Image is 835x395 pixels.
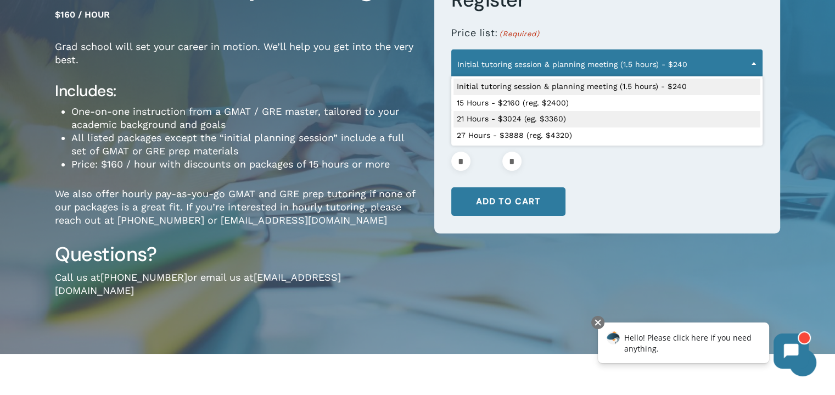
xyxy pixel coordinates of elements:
[100,271,187,283] a: [PHONE_NUMBER]
[453,111,760,127] li: 21 Hours - $3024 (eg. $3360)
[55,81,418,101] h4: Includes:
[71,131,418,158] li: All listed packages except the “initial planning session” include a full set of GMAT or GRE prep ...
[453,127,760,144] li: 27 Hours - $3888 (reg. $4320)
[71,105,418,131] li: One-on-one instruction from a GMAT / GRE master, tailored to your academic background and goals
[55,187,418,242] p: We also offer hourly pay-as-you-go GMAT and GRE prep tutoring if none of our packages is a great ...
[453,95,760,112] li: 15 Hours - $2160 (reg. $2400)
[586,314,820,380] iframe: Chatbot
[55,271,418,312] p: Call us at or email us at
[55,271,341,296] a: [EMAIL_ADDRESS][DOMAIN_NAME]
[452,53,762,76] span: Initial tutoring session & planning meeting (1.5 hours) - $240
[451,187,565,216] button: Add to cart
[499,29,540,40] span: (Required)
[55,9,110,20] span: $160 / hour
[453,79,760,95] li: Initial tutoring session & planning meeting (1.5 hours) - $240
[71,158,418,171] li: Price: $160 / hour with discounts on packages of 15 hours or more
[474,152,499,171] input: Product quantity
[55,242,418,267] h3: Questions?
[451,49,763,79] span: Initial tutoring session & planning meeting (1.5 hours) - $240
[451,27,540,40] label: Price list:
[55,40,418,81] p: Grad school will set your career in motion. We’ll help you get into the very best.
